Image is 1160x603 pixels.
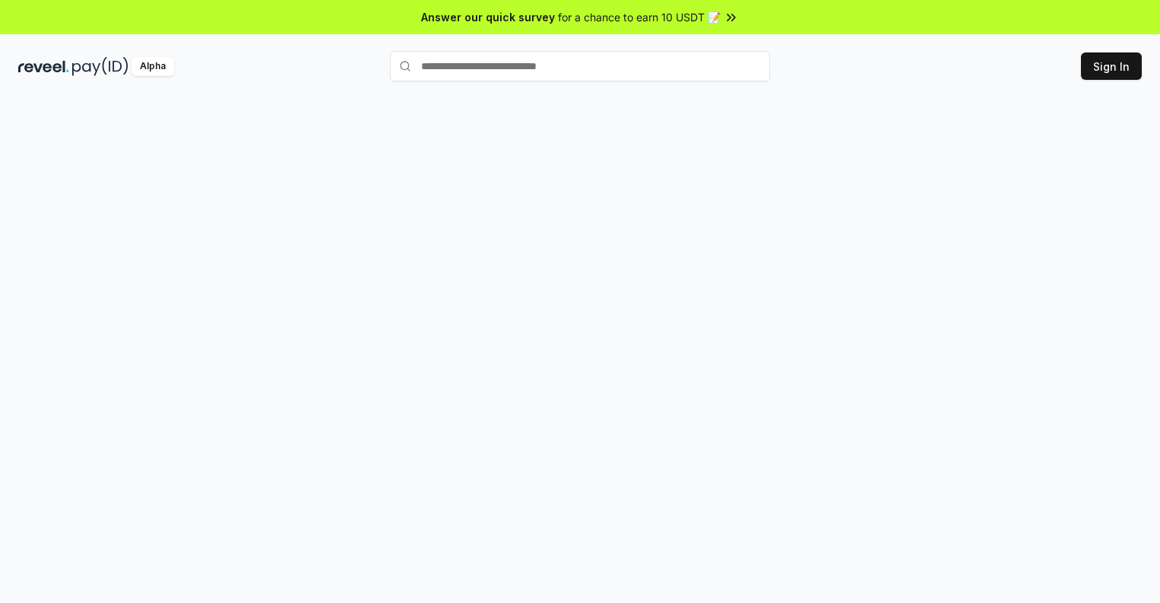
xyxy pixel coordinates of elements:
[72,57,128,76] img: pay_id
[1081,52,1142,80] button: Sign In
[421,9,555,25] span: Answer our quick survey
[132,57,174,76] div: Alpha
[558,9,721,25] span: for a chance to earn 10 USDT 📝
[18,57,69,76] img: reveel_dark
